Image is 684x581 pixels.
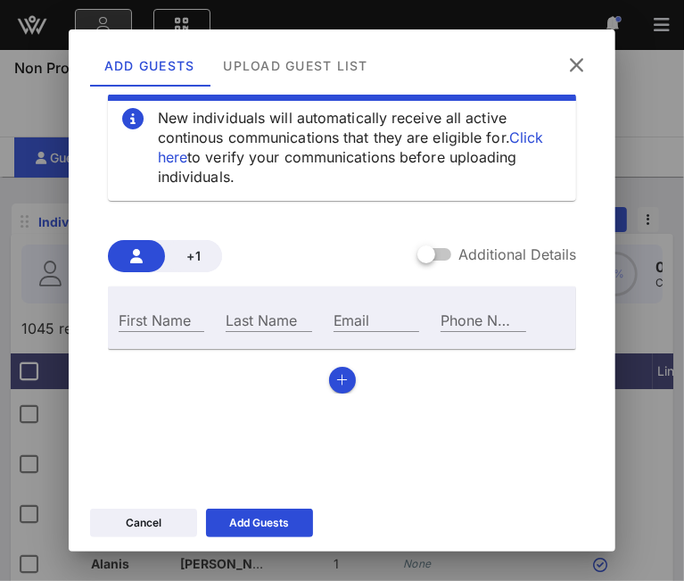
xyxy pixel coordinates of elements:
button: Add Guests [206,509,313,537]
button: Cancel [90,509,197,537]
div: Add Guests [229,514,289,532]
button: +1 [165,240,222,272]
div: Upload Guest List [209,44,382,87]
div: Cancel [126,514,161,532]
div: New individuals will automatically receive all active continous communications that they are elig... [158,108,563,187]
label: Additional Details [458,245,576,263]
a: Click here [158,129,544,166]
span: +1 [179,248,208,263]
div: Add Guests [90,44,210,87]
